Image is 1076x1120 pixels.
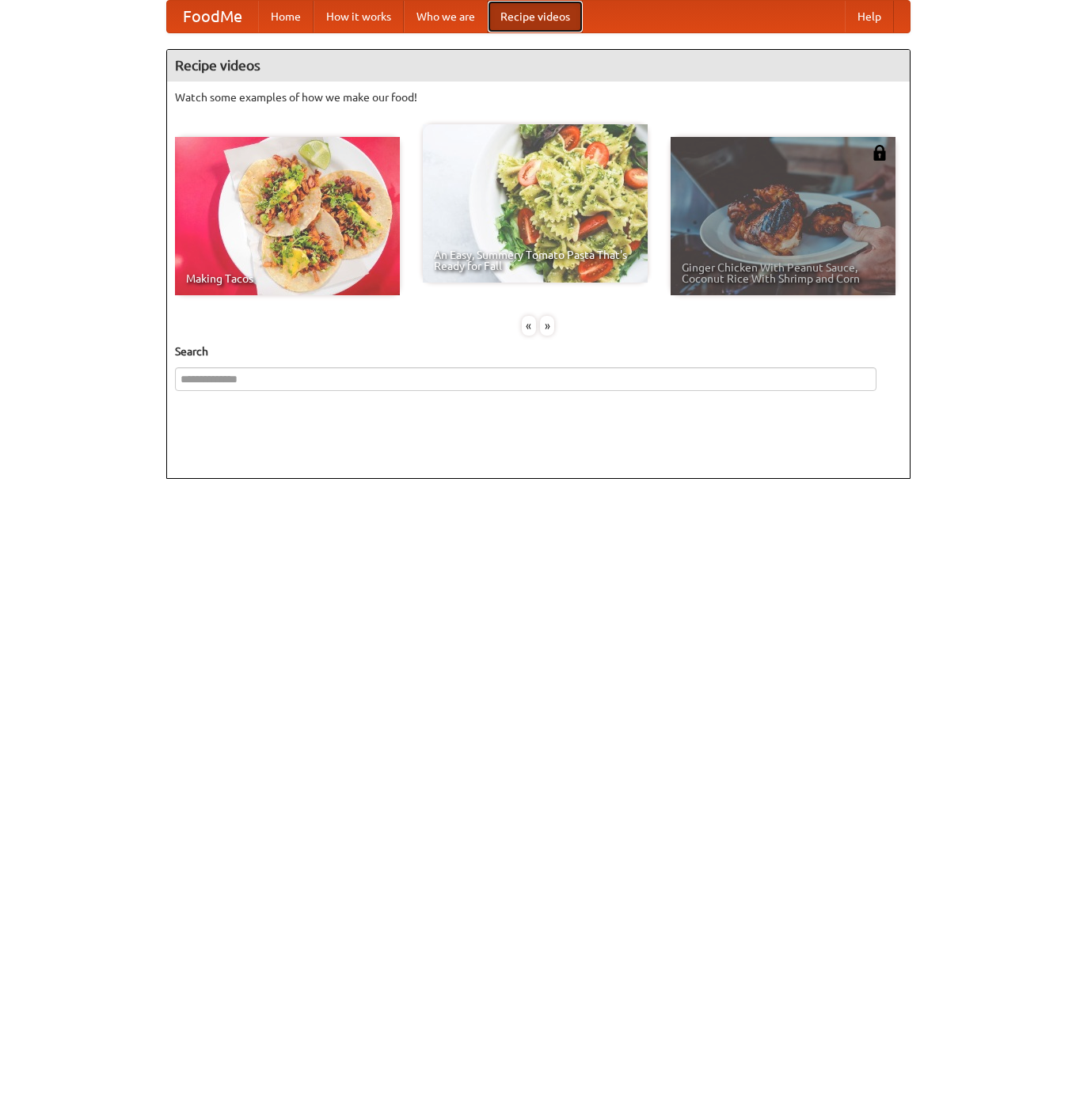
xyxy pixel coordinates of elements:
div: « [522,316,536,336]
a: Home [258,1,314,32]
a: How it works [314,1,404,32]
span: An Easy, Summery Tomato Pasta That's Ready for Fall [434,249,637,271]
h5: Search [175,344,902,359]
a: Help [845,1,894,32]
h4: Recipe videos [167,50,910,82]
div: » [540,316,554,336]
a: Who we are [404,1,488,32]
span: Making Tacos [186,273,389,284]
a: FoodMe [167,1,258,32]
a: Making Tacos [175,137,400,295]
a: Recipe videos [488,1,583,32]
p: Watch some examples of how we make our food! [175,89,902,105]
a: An Easy, Summery Tomato Pasta That's Ready for Fall [423,124,648,283]
img: 483408.png [872,145,888,161]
